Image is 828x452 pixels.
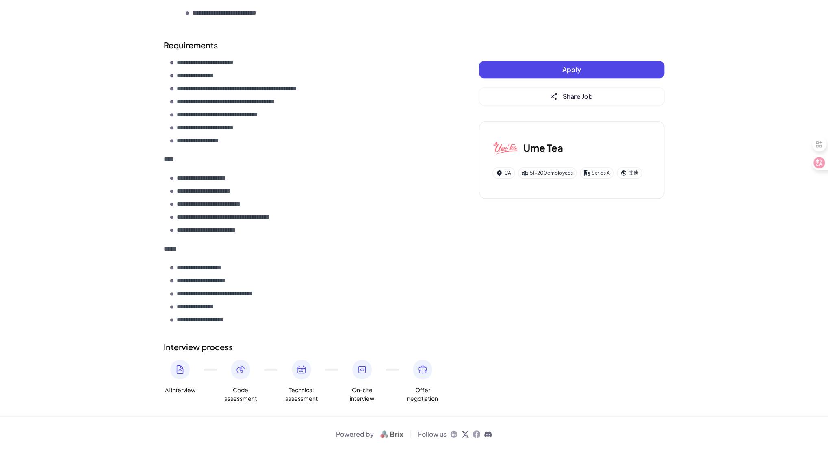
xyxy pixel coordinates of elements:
[562,65,581,74] span: Apply
[492,135,518,161] img: Um
[285,386,318,403] span: Technical assessment
[479,88,664,105] button: Share Job
[164,39,447,51] h2: Requirements
[346,386,378,403] span: On-site interview
[406,386,439,403] span: Offer negotiation
[479,61,664,78] button: Apply
[617,167,642,179] div: 其他
[165,386,195,394] span: AI interview
[418,429,447,439] span: Follow us
[336,429,374,439] span: Powered by
[492,167,515,179] div: CA
[164,341,447,353] h2: Interview process
[224,386,257,403] span: Code assessment
[580,167,613,179] div: Series A
[523,140,563,155] h3: Ume Tea
[377,429,407,439] img: logo
[563,92,593,100] span: Share Job
[518,167,577,179] div: 51-200 employees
